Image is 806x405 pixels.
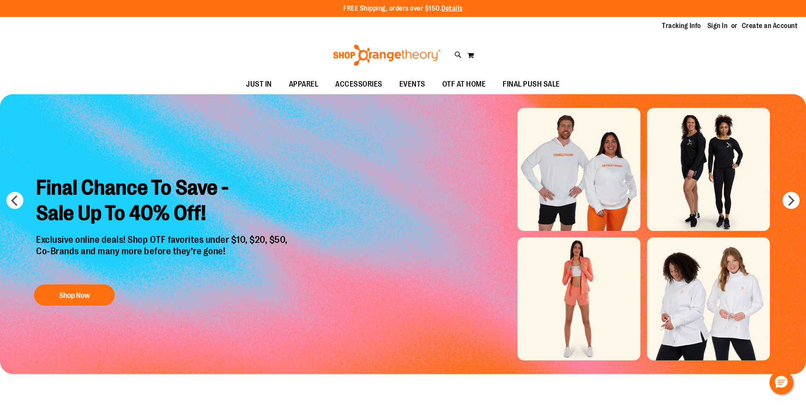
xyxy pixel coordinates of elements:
button: Hello, have a question? Let’s chat. [769,371,793,394]
a: Details [441,5,463,12]
button: next [783,192,800,209]
span: FINAL PUSH SALE [503,75,560,94]
button: Shop Now [34,284,115,306]
a: APPAREL [280,75,327,94]
a: OTF AT HOME [434,75,495,94]
a: FINAL PUSH SALE [494,75,568,94]
a: Final Chance To Save -Sale Up To 40% Off! Exclusive online deals! Shop OTF favorites under $10, $... [30,169,296,310]
a: ACCESSORIES [327,75,391,94]
span: EVENTS [399,75,425,94]
span: JUST IN [246,75,272,94]
span: APPAREL [289,75,319,94]
span: ACCESSORIES [335,75,382,94]
a: JUST IN [238,75,280,94]
a: Sign In [707,21,728,31]
a: Create an Account [742,21,798,31]
button: prev [6,192,23,209]
p: FREE Shipping, orders over $150. [343,4,463,14]
img: Shop Orangetheory [332,45,442,66]
a: Tracking Info [662,21,701,31]
span: OTF AT HOME [442,75,486,94]
p: Exclusive online deals! Shop OTF favorites under $10, $20, $50, Co-Brands and many more before th... [30,234,296,276]
a: EVENTS [391,75,434,94]
h2: Final Chance To Save - Sale Up To 40% Off! [30,169,296,234]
